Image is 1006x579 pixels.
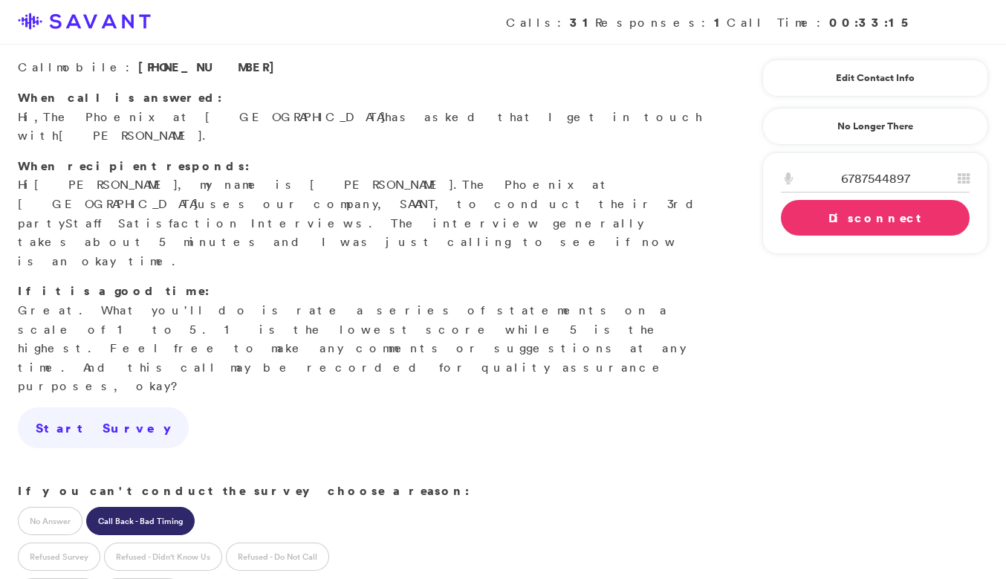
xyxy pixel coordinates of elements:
a: Edit Contact Info [781,66,970,90]
p: Hi , my name is [PERSON_NAME]. uses our company, SAVANT, to conduct their 3rd party s. The interv... [18,157,706,271]
span: The Phoenix at [GEOGRAPHIC_DATA] [18,177,612,211]
strong: When recipient responds: [18,158,250,174]
strong: If you can't conduct the survey choose a reason: [18,482,470,499]
strong: When call is answered: [18,89,222,106]
strong: 00:33:15 [829,14,914,30]
p: Call : [18,58,706,77]
label: Call Back - Bad Timing [86,507,195,535]
strong: If it is a good time: [18,282,210,299]
strong: The Phoenix at [GEOGRAPHIC_DATA] [18,10,683,45]
strong: 1 [714,14,727,30]
p: Hi, has asked that I get in touch with . [18,88,706,146]
span: [PERSON_NAME] [59,128,202,143]
strong: 31 [570,14,595,30]
span: mobile [56,59,126,74]
a: Start Survey [18,407,189,449]
label: Refused - Didn't Know Us [104,543,222,571]
span: The Phoenix at [GEOGRAPHIC_DATA] [43,109,385,124]
a: Disconnect [781,200,970,236]
label: Refused - Do Not Call [226,543,329,571]
span: Staff Satisfaction Interview [65,216,356,230]
p: Great. What you'll do is rate a series of statements on a scale of 1 to 5. 1 is the lowest score ... [18,282,706,396]
span: [PHONE_NUMBER] [138,59,282,75]
a: No Longer There [762,108,988,145]
label: No Answer [18,507,82,535]
span: [PERSON_NAME] [34,177,178,192]
label: Refused Survey [18,543,100,571]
